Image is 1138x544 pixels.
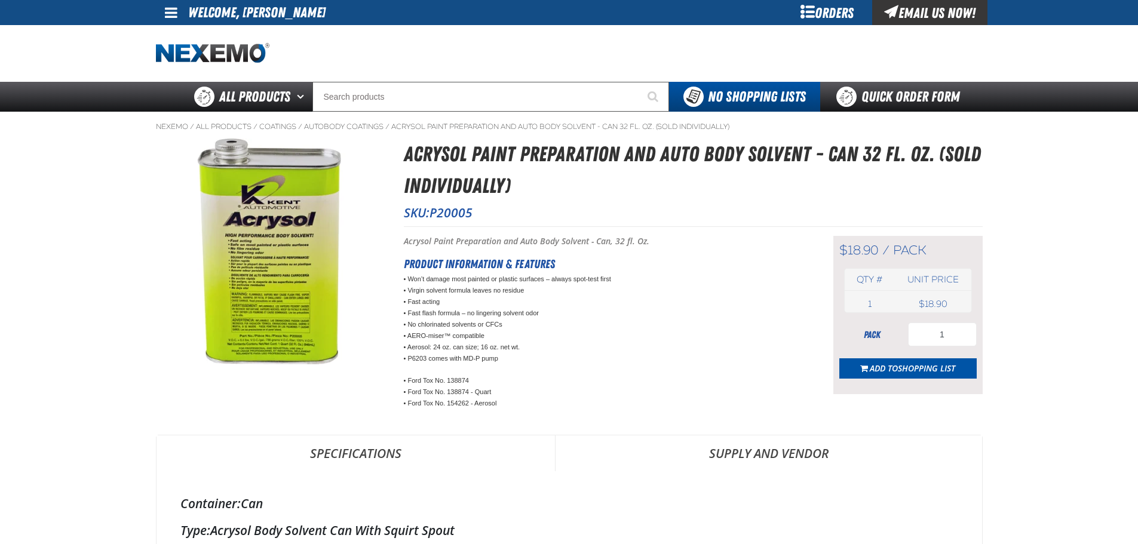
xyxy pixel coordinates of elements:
[404,332,484,339] span: • AERO-miser™ compatible
[839,358,977,379] button: Add toShopping List
[895,296,971,312] td: $18.90
[404,355,498,362] span: • P6203 comes with MD-P pump
[639,82,669,112] button: Start Searching
[669,82,820,112] button: You do not have available Shopping Lists. Open to Create a New List
[156,43,269,64] a: Home
[404,321,502,328] span: • No chlorinated solvents or CFCs
[293,82,312,112] button: Open All Products pages
[404,343,520,351] span: • Aerosol: 24 oz. can size; 16 oz. net wt.
[304,122,384,131] a: Autobody Coatings
[708,88,806,105] span: No Shopping Lists
[870,362,955,374] span: Add to
[156,122,188,131] a: Nexemo
[180,522,958,539] div: Acrysol Body Solvent Can With Squirt Spout
[190,122,194,131] span: /
[430,204,473,221] span: P20005
[196,122,251,131] a: All Products
[404,255,803,273] h2: Product Information & Features
[882,242,889,258] span: /
[404,298,440,305] span: • Fast acting
[385,122,389,131] span: /
[404,377,469,384] span: • Ford Tox No. 138874
[404,236,803,247] p: Acrysol Paint Preparation and Auto Body Solvent - Can, 32 fl. Oz.
[895,269,971,291] th: Unit price
[157,435,555,471] a: Specifications
[898,362,955,374] span: Shopping List
[404,139,983,201] h1: Acrysol Paint Preparation and Auto Body Solvent - Can 32 fl. Oz. (Sold Individually)
[253,122,257,131] span: /
[180,522,210,539] label: Type:
[180,495,958,512] div: Can
[404,287,524,294] span: • Virgin solvent formula leaves no residue
[404,399,497,407] span: • Ford Tox No. 154262 - Aerosol
[219,86,290,107] span: All Products
[868,299,872,309] span: 1
[312,82,669,112] input: Search
[404,204,983,221] p: SKU:
[839,242,879,258] span: $18.90
[180,495,241,512] label: Container:
[157,139,382,364] img: Acrysol Paint Preparation and Auto Body Solvent - Can 32 fl. Oz. (Sold Individually)
[156,43,269,64] img: Nexemo logo
[391,122,729,131] a: Acrysol Paint Preparation and Auto Body Solvent - Can 32 fl. Oz. (Sold Individually)
[404,388,492,395] span: • Ford Tox No. 138874 - Quart
[404,275,611,282] span: • Won’t damage most painted or plastic surfaces – always spot-test first
[839,328,905,342] div: pack
[556,435,982,471] a: Supply and Vendor
[908,322,977,346] input: Product Quantity
[845,269,895,291] th: Qty #
[259,122,296,131] a: Coatings
[404,309,539,316] span: • Fast flash formula – no lingering solvent odor
[893,242,927,258] span: pack
[156,122,983,131] nav: Breadcrumbs
[298,122,302,131] span: /
[820,82,982,112] a: Quick Order Form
